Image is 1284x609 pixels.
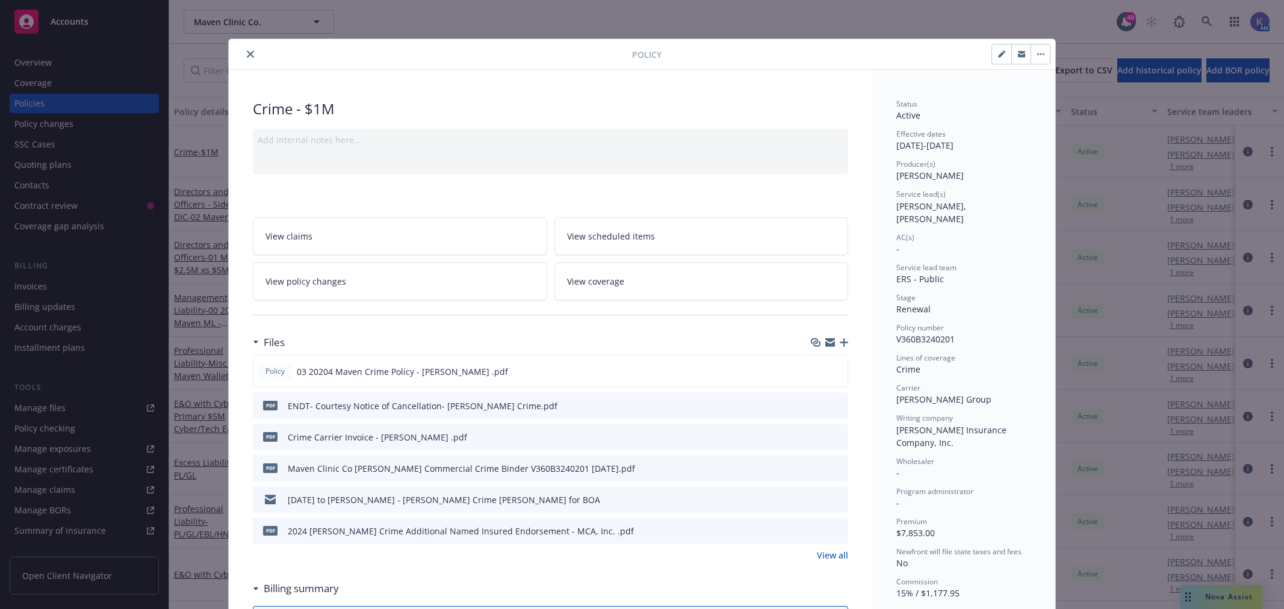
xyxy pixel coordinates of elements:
div: Crime [896,363,1031,376]
span: View coverage [567,275,624,288]
button: close [243,47,258,61]
a: View policy changes [253,262,547,300]
span: - [896,497,899,509]
span: Policy [263,366,287,377]
span: View scheduled items [567,230,655,243]
button: download file [813,431,823,444]
span: Policy [632,48,662,61]
span: [PERSON_NAME], [PERSON_NAME] [896,200,969,224]
span: Premium [896,516,927,527]
a: View coverage [554,262,849,300]
span: ERS - Public [896,273,944,285]
span: No [896,557,908,569]
div: Files [253,335,285,350]
span: pdf [263,526,278,535]
div: [DATE] - [DATE] [896,129,1031,152]
div: Maven Clinic Co [PERSON_NAME] Commercial Crime Binder V360B3240201 [DATE].pdf [288,462,635,475]
span: [PERSON_NAME] Insurance Company, Inc. [896,424,1009,448]
span: View claims [265,230,312,243]
span: [PERSON_NAME] Group [896,394,991,405]
button: preview file [833,525,843,537]
span: Renewal [896,303,931,315]
span: Wholesaler [896,456,934,466]
button: preview file [833,431,843,444]
span: Newfront will file state taxes and fees [896,546,1022,557]
a: View all [817,549,848,561]
span: 03 20204 Maven Crime Policy - [PERSON_NAME] .pdf [297,365,508,378]
span: Stage [896,292,916,303]
span: Carrier [896,383,920,393]
span: - [896,467,899,478]
a: View scheduled items [554,217,849,255]
button: download file [813,365,822,378]
button: download file [813,400,823,412]
span: View policy changes [265,275,346,288]
span: pdf [263,463,278,472]
span: Program administrator [896,486,973,496]
div: 2024 [PERSON_NAME] Crime Additional Named Insured Endorsement - MCA, Inc. .pdf [288,525,634,537]
div: Billing summary [253,581,339,596]
span: Service lead(s) [896,189,946,199]
h3: Files [264,335,285,350]
span: Lines of coverage [896,353,955,363]
a: View claims [253,217,547,255]
button: preview file [833,462,843,475]
div: Crime Carrier Invoice - [PERSON_NAME] .pdf [288,431,467,444]
span: pdf [263,432,278,441]
span: Service lead team [896,262,957,273]
span: $7,853.00 [896,527,935,539]
span: [PERSON_NAME] [896,170,964,181]
button: preview file [833,493,843,506]
span: AC(s) [896,232,914,243]
div: Crime - $1M [253,99,848,119]
button: download file [813,525,823,537]
button: preview file [832,365,843,378]
span: - [896,243,899,255]
div: [DATE] to [PERSON_NAME] - [PERSON_NAME] Crime [PERSON_NAME] for BOA [288,493,600,506]
span: Effective dates [896,129,946,139]
span: Producer(s) [896,159,935,169]
span: Active [896,110,920,121]
span: Status [896,99,917,109]
div: ENDT- Courtesy Notice of Cancellation- [PERSON_NAME] Crime.pdf [288,400,557,412]
span: Commission [896,577,938,587]
button: download file [813,493,823,506]
h3: Billing summary [264,581,339,596]
div: Add internal notes here... [258,134,843,146]
span: pdf [263,401,278,410]
span: Writing company [896,413,953,423]
span: 15% / $1,177.95 [896,587,960,599]
span: Policy number [896,323,944,333]
button: download file [813,462,823,475]
button: preview file [833,400,843,412]
span: V360B3240201 [896,333,955,345]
